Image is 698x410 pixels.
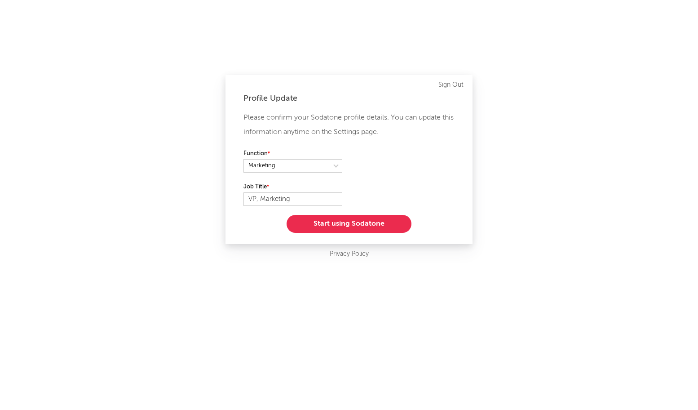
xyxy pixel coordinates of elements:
[243,111,455,139] p: Please confirm your Sodatone profile details. You can update this information anytime on the Sett...
[330,249,369,260] a: Privacy Policy
[438,80,464,90] a: Sign Out
[243,148,342,159] label: Function
[243,93,455,104] div: Profile Update
[287,215,411,233] button: Start using Sodatone
[243,182,342,192] label: Job Title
